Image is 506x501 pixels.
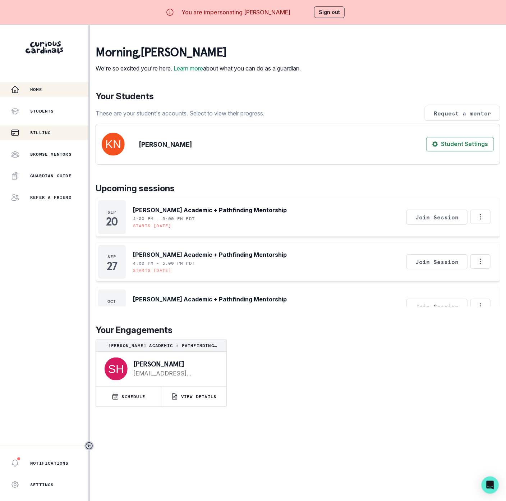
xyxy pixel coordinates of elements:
[133,250,287,259] p: [PERSON_NAME] Academic + Pathfinding Mentorship
[406,299,468,314] button: Join Session
[96,90,500,103] p: Your Students
[470,299,491,313] button: Options
[406,254,468,269] button: Join Session
[96,109,264,118] p: These are your student's accounts. Select to view their progress.
[174,65,203,72] a: Learn more
[99,343,224,349] p: [PERSON_NAME] Academic + Pathfinding Mentorship
[84,441,94,451] button: Toggle sidebar
[96,387,161,406] button: SCHEDULE
[181,394,216,400] p: VIEW DETAILS
[96,45,301,60] p: morning , [PERSON_NAME]
[96,182,500,195] p: Upcoming sessions
[102,133,125,156] img: svg
[139,140,192,149] p: [PERSON_NAME]
[122,394,146,400] p: SCHEDULE
[133,268,171,273] p: Starts [DATE]
[26,41,63,54] img: Curious Cardinals Logo
[425,106,500,121] button: Request a mentor
[107,299,116,304] p: Oct
[133,216,195,222] p: 4:00 PM - 5:00 PM PDT
[30,195,72,200] p: Refer a friend
[482,477,499,494] div: Open Intercom Messenger
[133,360,215,368] p: [PERSON_NAME]
[133,260,195,266] p: 4:00 PM - 5:00 PM PDT
[96,64,301,73] p: We're so excited you're here. about what you can do as a guardian.
[426,137,494,151] button: Student Settings
[30,87,42,92] p: Home
[406,210,468,225] button: Join Session
[133,206,287,214] p: [PERSON_NAME] Academic + Pathfinding Mentorship
[30,151,72,157] p: Browse Mentors
[30,482,54,488] p: Settings
[107,209,116,215] p: Sep
[107,263,117,270] p: 27
[133,223,171,229] p: Starts [DATE]
[105,357,128,381] img: svg
[107,254,116,260] p: Sep
[133,369,215,378] a: [EMAIL_ADDRESS][DOMAIN_NAME]
[30,108,54,114] p: Students
[133,305,195,311] p: 4:00 PM - 5:00 PM PDT
[470,254,491,269] button: Options
[314,6,345,18] button: Sign out
[30,173,72,179] p: Guardian Guide
[470,210,491,224] button: Options
[181,8,291,17] p: You are impersonating [PERSON_NAME]
[133,295,287,304] p: [PERSON_NAME] Academic + Pathfinding Mentorship
[30,460,69,466] p: Notifications
[30,130,51,136] p: Billing
[161,387,226,406] button: VIEW DETAILS
[96,324,500,337] p: Your Engagements
[106,218,118,225] p: 20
